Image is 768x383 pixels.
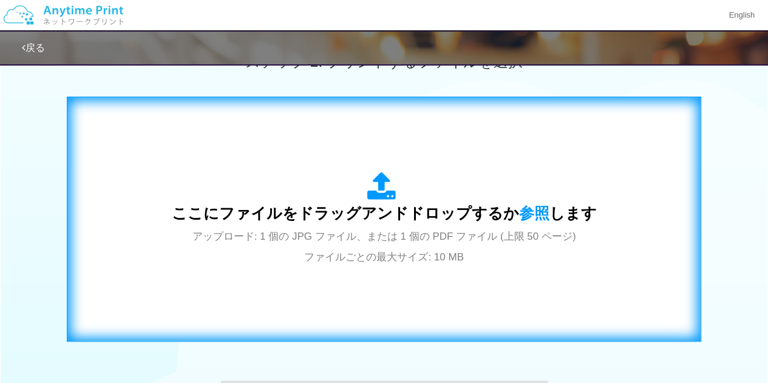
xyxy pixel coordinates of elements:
span: 参照 [519,205,549,222]
span: ステップ 2: プリントするファイルを選択 [245,53,522,70]
a: 戻る [22,42,45,53]
span: ここにファイルをドラッグアンドドロップするか します [172,205,597,222]
span: アップロード: 1 個の JPG ファイル、または 1 個の PDF ファイル (上限 50 ページ) ファイルごとの最大サイズ: 10 MB [192,231,576,263]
